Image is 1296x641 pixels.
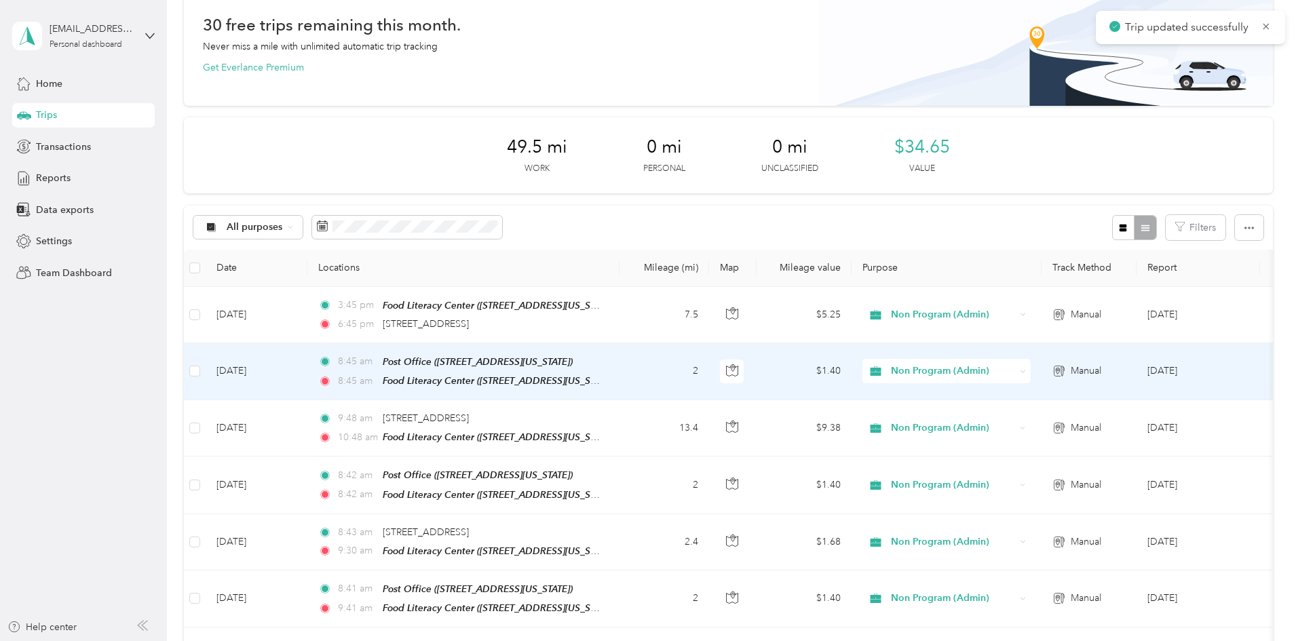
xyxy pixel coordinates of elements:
[1071,591,1101,606] span: Manual
[383,583,573,594] span: Post Office ([STREET_ADDRESS][US_STATE])
[383,300,615,311] span: Food Literacy Center ([STREET_ADDRESS][US_STATE])
[338,543,377,558] span: 9:30 am
[383,489,615,501] span: Food Literacy Center ([STREET_ADDRESS][US_STATE])
[620,343,709,400] td: 2
[338,374,377,389] span: 8:45 am
[620,400,709,457] td: 13.4
[1137,514,1260,570] td: Oct 2025
[620,250,709,287] th: Mileage (mi)
[206,400,307,457] td: [DATE]
[203,39,438,54] p: Never miss a mile with unlimited automatic trip tracking
[894,136,950,158] span: $34.65
[1137,250,1260,287] th: Report
[206,457,307,513] td: [DATE]
[383,412,469,424] span: [STREET_ADDRESS]
[206,287,307,343] td: [DATE]
[1071,478,1101,492] span: Manual
[383,602,615,614] span: Food Literacy Center ([STREET_ADDRESS][US_STATE])
[643,163,685,175] p: Personal
[206,570,307,627] td: [DATE]
[383,318,469,330] span: [STREET_ADDRESS]
[620,570,709,627] td: 2
[307,250,620,287] th: Locations
[1137,287,1260,343] td: Oct 2025
[338,581,377,596] span: 8:41 am
[338,298,377,313] span: 3:45 pm
[36,234,72,248] span: Settings
[50,41,122,49] div: Personal dashboard
[772,136,807,158] span: 0 mi
[227,222,283,232] span: All purposes
[1071,421,1101,435] span: Manual
[891,591,1015,606] span: Non Program (Admin)
[36,77,62,91] span: Home
[338,317,377,332] span: 6:45 pm
[891,421,1015,435] span: Non Program (Admin)
[757,400,852,457] td: $9.38
[909,163,935,175] p: Value
[36,140,91,154] span: Transactions
[757,514,852,570] td: $1.68
[206,343,307,400] td: [DATE]
[891,478,1015,492] span: Non Program (Admin)
[1071,364,1101,378] span: Manual
[383,469,573,480] span: Post Office ([STREET_ADDRESS][US_STATE])
[338,430,377,445] span: 10:48 am
[757,287,852,343] td: $5.25
[203,18,461,32] h1: 30 free trips remaining this month.
[1071,307,1101,322] span: Manual
[50,22,134,36] div: [EMAIL_ADDRESS][DOMAIN_NAME]
[507,136,567,158] span: 49.5 mi
[1166,215,1225,240] button: Filters
[36,266,112,280] span: Team Dashboard
[525,163,550,175] p: Work
[338,411,377,426] span: 9:48 am
[383,545,615,557] span: Food Literacy Center ([STREET_ADDRESS][US_STATE])
[891,535,1015,549] span: Non Program (Admin)
[757,250,852,287] th: Mileage value
[647,136,682,158] span: 0 mi
[1137,343,1260,400] td: Oct 2025
[1042,250,1137,287] th: Track Method
[891,364,1015,378] span: Non Program (Admin)
[383,431,615,443] span: Food Literacy Center ([STREET_ADDRESS][US_STATE])
[1137,457,1260,513] td: Oct 2025
[709,250,757,287] th: Map
[338,468,377,483] span: 8:42 am
[7,620,77,634] button: Help center
[206,250,307,287] th: Date
[1137,400,1260,457] td: Sep 2025
[1220,565,1296,641] iframe: Everlance-gr Chat Button Frame
[36,171,71,185] span: Reports
[338,354,377,369] span: 8:45 am
[383,526,469,538] span: [STREET_ADDRESS]
[338,601,377,616] span: 9:41 am
[1071,535,1101,549] span: Manual
[36,108,57,122] span: Trips
[852,250,1042,287] th: Purpose
[891,307,1015,322] span: Non Program (Admin)
[36,203,94,217] span: Data exports
[757,343,852,400] td: $1.40
[338,525,377,540] span: 8:43 am
[1125,19,1251,36] p: Trip updated successfully
[203,60,304,75] button: Get Everlance Premium
[206,514,307,570] td: [DATE]
[338,487,377,502] span: 8:42 am
[1137,570,1260,627] td: Sep 2025
[757,570,852,627] td: $1.40
[620,287,709,343] td: 7.5
[620,514,709,570] td: 2.4
[620,457,709,513] td: 2
[383,375,615,387] span: Food Literacy Center ([STREET_ADDRESS][US_STATE])
[383,356,573,367] span: Post Office ([STREET_ADDRESS][US_STATE])
[761,163,818,175] p: Unclassified
[757,457,852,513] td: $1.40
